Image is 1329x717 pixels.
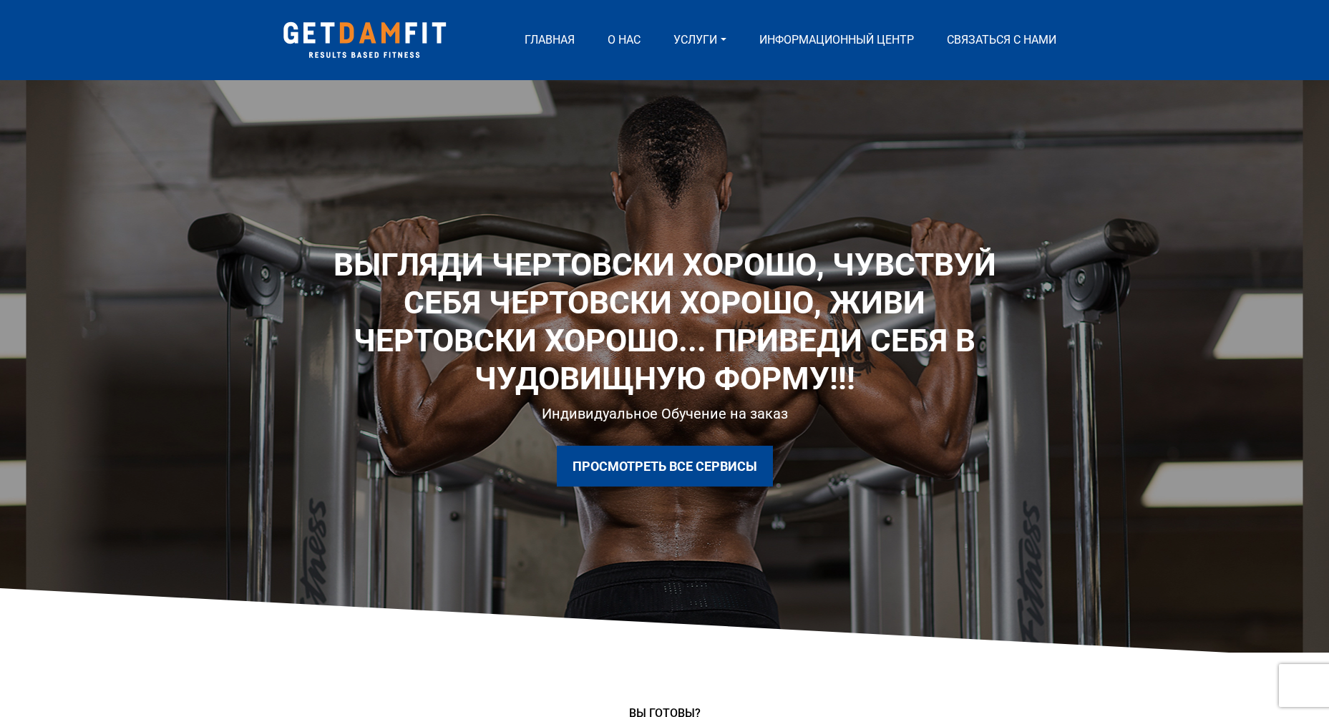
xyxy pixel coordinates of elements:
a: Главная [519,31,580,49]
a: Информационный центр [754,31,920,49]
p: Индивидуальное Обучение на заказ [321,403,1008,424]
h1: Выгляди чертовски хорошо, чувствуй себя чертовски хорошо, живи чертовски хорошо... ПРИВЕДИ СЕБЯ В... [321,246,1008,397]
a: О нас [602,31,646,49]
a: Связаться с нами [941,31,1062,49]
a: Просмотреть Все Сервисы [557,446,773,487]
a: Услуги [668,31,731,49]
